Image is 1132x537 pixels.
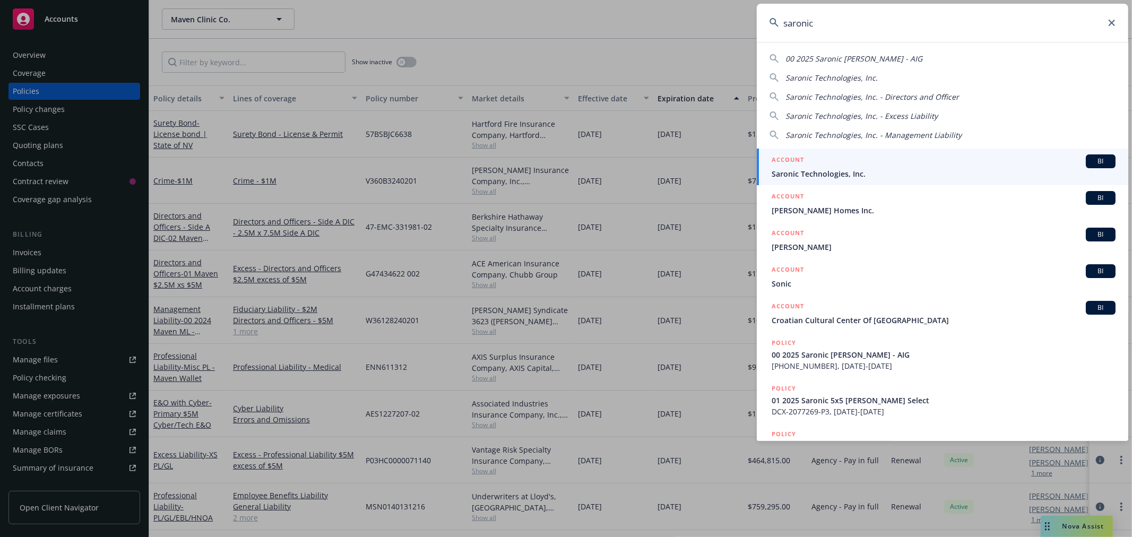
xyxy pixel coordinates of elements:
[772,264,804,277] h5: ACCOUNT
[757,185,1128,222] a: ACCOUNTBI[PERSON_NAME] Homes Inc.
[757,258,1128,295] a: ACCOUNTBISonic
[772,383,796,394] h5: POLICY
[772,278,1116,289] span: Sonic
[785,130,962,140] span: Saronic Technologies, Inc. - Management Liability
[772,315,1116,326] span: Croatian Cultural Center Of [GEOGRAPHIC_DATA]
[772,205,1116,216] span: [PERSON_NAME] Homes Inc.
[772,337,796,348] h5: POLICY
[772,241,1116,253] span: [PERSON_NAME]
[1090,193,1111,203] span: BI
[772,154,804,167] h5: ACCOUNT
[772,301,804,314] h5: ACCOUNT
[757,4,1128,42] input: Search...
[772,360,1116,371] span: [PHONE_NUMBER], [DATE]-[DATE]
[785,54,922,64] span: 00 2025 Saronic [PERSON_NAME] - AIG
[757,149,1128,185] a: ACCOUNTBISaronic Technologies, Inc.
[772,349,1116,360] span: 00 2025 Saronic [PERSON_NAME] - AIG
[785,111,938,121] span: Saronic Technologies, Inc. - Excess Liability
[1090,157,1111,166] span: BI
[772,440,1116,452] span: 02 2025 Saronic 5x10 Side A [PERSON_NAME]
[772,406,1116,417] span: DCX-2077269-P3, [DATE]-[DATE]
[772,168,1116,179] span: Saronic Technologies, Inc.
[785,92,959,102] span: Saronic Technologies, Inc. - Directors and Officer
[1090,230,1111,239] span: BI
[1090,266,1111,276] span: BI
[757,423,1128,469] a: POLICY02 2025 Saronic 5x10 Side A [PERSON_NAME]
[757,377,1128,423] a: POLICY01 2025 Saronic 5x5 [PERSON_NAME] SelectDCX-2077269-P3, [DATE]-[DATE]
[1090,303,1111,313] span: BI
[757,295,1128,332] a: ACCOUNTBICroatian Cultural Center Of [GEOGRAPHIC_DATA]
[757,332,1128,377] a: POLICY00 2025 Saronic [PERSON_NAME] - AIG[PHONE_NUMBER], [DATE]-[DATE]
[772,191,804,204] h5: ACCOUNT
[772,395,1116,406] span: 01 2025 Saronic 5x5 [PERSON_NAME] Select
[757,222,1128,258] a: ACCOUNTBI[PERSON_NAME]
[772,228,804,240] h5: ACCOUNT
[785,73,878,83] span: Saronic Technologies, Inc.
[772,429,796,439] h5: POLICY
